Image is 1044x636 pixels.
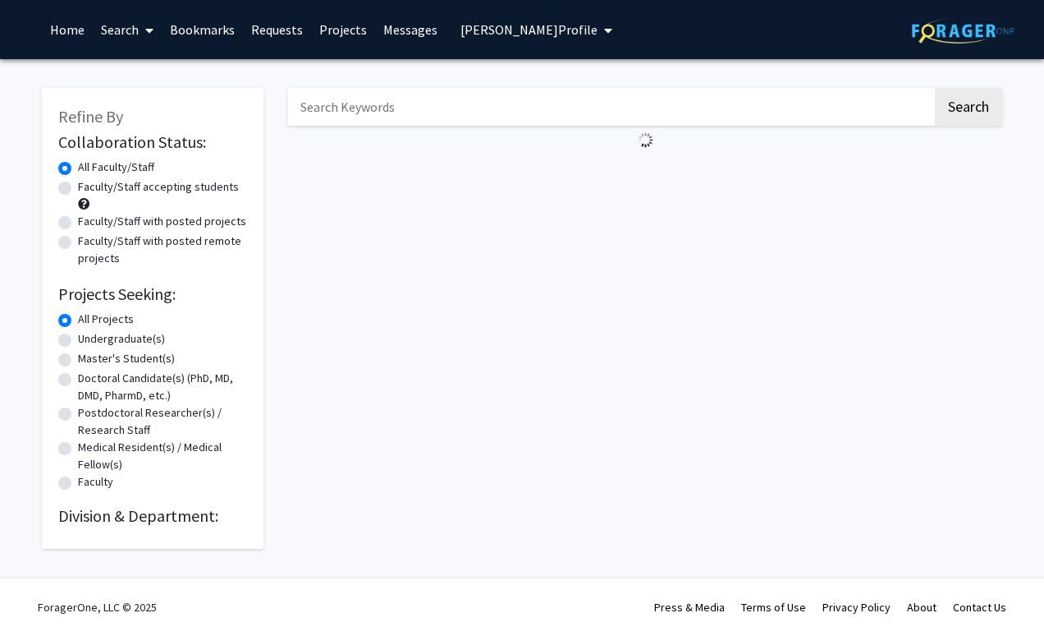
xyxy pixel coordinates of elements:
[953,600,1006,615] a: Contact Us
[78,404,247,439] label: Postdoctoral Researcher(s) / Research Staff
[822,600,891,615] a: Privacy Policy
[288,154,1002,192] nav: Page navigation
[162,1,243,58] a: Bookmarks
[907,600,936,615] a: About
[375,1,446,58] a: Messages
[78,350,175,367] label: Master's Student(s)
[243,1,311,58] a: Requests
[58,106,123,127] span: Refine By
[78,233,247,267] label: Faculty/Staff with posted remote projects
[58,132,247,152] h2: Collaboration Status:
[935,88,1002,126] button: Search
[78,159,154,176] label: All Faculty/Staff
[78,330,165,348] label: Undergraduate(s)
[78,473,113,491] label: Faculty
[78,370,247,404] label: Doctoral Candidate(s) (PhD, MD, DMD, PharmD, etc.)
[741,600,806,615] a: Terms of Use
[288,88,932,126] input: Search Keywords
[631,126,660,154] img: Loading
[78,178,239,196] label: Faculty/Staff accepting students
[38,578,157,636] div: ForagerOne, LLC © 2025
[58,506,247,526] h2: Division & Department:
[42,1,93,58] a: Home
[58,284,247,304] h2: Projects Seeking:
[912,18,1014,44] img: ForagerOne Logo
[93,1,162,58] a: Search
[78,439,247,473] label: Medical Resident(s) / Medical Fellow(s)
[654,600,725,615] a: Press & Media
[78,213,246,230] label: Faculty/Staff with posted projects
[311,1,375,58] a: Projects
[460,21,598,38] span: [PERSON_NAME] Profile
[78,311,134,328] label: All Projects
